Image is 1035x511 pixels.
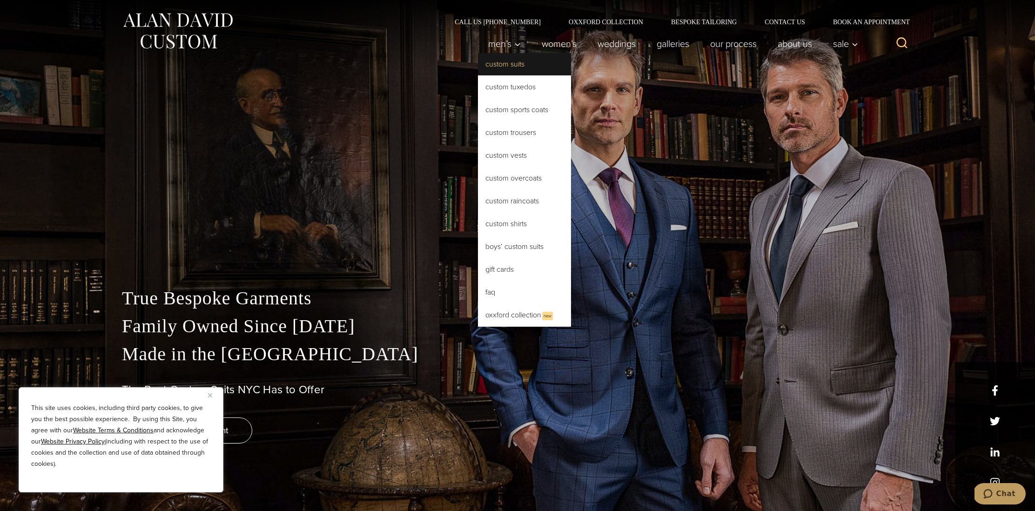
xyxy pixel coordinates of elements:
[767,34,823,53] a: About Us
[478,121,571,144] a: Custom Trousers
[990,477,1000,488] a: instagram
[819,19,913,25] a: Book an Appointment
[41,437,105,446] a: Website Privacy Policy
[478,235,571,258] a: Boys’ Custom Suits
[990,385,1000,396] a: facebook
[122,10,234,52] img: Alan David Custom
[478,258,571,281] a: Gift Cards
[478,281,571,303] a: FAQ
[31,403,211,470] p: This site uses cookies, including third party cookies, to give you the best possible experience. ...
[587,34,646,53] a: weddings
[478,99,571,121] a: Custom Sports Coats
[751,19,819,25] a: Contact Us
[478,144,571,167] a: Custom Vests
[441,19,913,25] nav: Secondary Navigation
[891,33,913,55] button: View Search Form
[478,190,571,212] a: Custom Raincoats
[478,304,571,327] a: Oxxford CollectionNew
[478,213,571,235] a: Custom Shirts
[531,34,587,53] a: Women’s
[975,483,1026,506] iframe: Opens a widget where you can chat to one of our agents
[646,34,700,53] a: Galleries
[208,393,212,397] img: Close
[478,53,571,75] a: Custom Suits
[208,390,219,401] button: Close
[478,34,863,53] nav: Primary Navigation
[700,34,767,53] a: Our Process
[73,425,154,435] a: Website Terms & Conditions
[990,447,1000,457] a: linkedin
[990,416,1000,426] a: x/twitter
[478,167,571,189] a: Custom Overcoats
[122,284,913,368] p: True Bespoke Garments Family Owned Since [DATE] Made in the [GEOGRAPHIC_DATA]
[478,34,531,53] button: Child menu of Men’s
[823,34,863,53] button: Child menu of Sale
[478,76,571,98] a: Custom Tuxedos
[657,19,751,25] a: Bespoke Tailoring
[542,312,553,320] span: New
[555,19,657,25] a: Oxxford Collection
[441,19,555,25] a: Call Us [PHONE_NUMBER]
[122,383,913,397] h1: The Best Custom Suits NYC Has to Offer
